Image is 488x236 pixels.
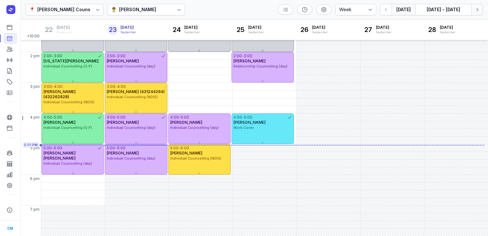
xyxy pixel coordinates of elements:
[29,6,35,13] div: 📍
[30,84,40,89] span: 3 pm
[179,146,180,151] div: -
[115,115,117,120] div: -
[119,6,156,13] div: [PERSON_NAME]
[312,30,328,35] div: September
[43,59,99,63] span: [US_STATE][PERSON_NAME]
[37,6,103,13] div: [PERSON_NAME] Counselling
[43,120,76,125] span: [PERSON_NAME]
[427,25,437,35] div: 28
[30,176,40,181] span: 6 pm
[248,30,264,35] div: September
[57,30,72,35] div: September
[44,25,54,35] div: 22
[233,64,287,68] span: Relationship Counselling (day)
[170,151,202,155] span: [PERSON_NAME]
[181,115,189,120] div: 5:00
[43,125,92,130] span: Individual Counselling (O.P)
[233,53,242,59] div: 2:00
[107,151,139,155] span: [PERSON_NAME]
[115,84,117,89] div: -
[233,115,242,120] div: 4:00
[107,89,165,94] span: [PERSON_NAME] (431244264)
[107,64,155,68] span: Individual Counselling (day)
[440,25,455,30] span: [DATE]
[54,146,62,151] div: 6:00
[52,53,54,59] div: -
[107,146,115,151] div: 5:00
[235,25,246,35] div: 25
[54,84,63,89] div: 4:00
[117,115,126,120] div: 5:00
[7,224,13,232] span: CM
[43,89,76,99] span: [PERSON_NAME] (432262828)
[244,115,252,120] div: 5:00
[108,25,118,35] div: 23
[120,30,136,35] div: September
[107,125,155,130] span: Individual Counselling (day)
[107,53,115,59] div: 2:00
[299,25,309,35] div: 26
[248,25,264,30] span: [DATE]
[43,84,52,89] div: 3:00
[43,161,92,166] span: Individual Counselling (day)
[30,115,40,120] span: 4 pm
[43,151,76,161] span: [PERSON_NAME] [PERSON_NAME]
[170,115,179,120] div: 4:00
[233,125,254,130] span: Work Cover
[172,25,182,35] div: 24
[120,25,136,30] span: [DATE]
[115,146,117,151] div: -
[415,4,471,15] button: [DATE] - [DATE]
[54,115,62,120] div: 5:00
[57,25,72,30] span: [DATE]
[179,115,181,120] div: -
[233,120,266,125] span: [PERSON_NAME]
[52,146,54,151] div: -
[244,53,252,59] div: 3:00
[117,84,126,89] div: 4:00
[117,53,126,59] div: 3:00
[107,95,158,99] span: Individual Counselling (NDIS)
[52,115,54,120] div: -
[440,30,455,35] div: September
[43,53,52,59] div: 2:00
[27,34,41,40] span: +10:00
[184,30,200,35] div: September
[107,115,115,120] div: 4:00
[170,146,179,151] div: 5:00
[376,25,392,30] span: [DATE]
[24,142,38,147] span: 5:01 PM
[43,64,92,68] span: Individual Counselling (O.P)
[170,120,202,125] span: [PERSON_NAME]
[107,59,139,63] span: [PERSON_NAME]
[54,53,62,59] div: 3:00
[30,207,40,212] span: 7 pm
[170,156,221,161] span: Individual Counselling (NDIS)
[43,115,52,120] div: 4:00
[107,120,139,125] span: [PERSON_NAME]
[376,30,392,35] div: September
[363,25,373,35] div: 27
[180,146,189,151] div: 6:00
[52,84,54,89] div: -
[392,4,415,15] button: [DATE]
[107,156,155,161] span: Individual Counselling (day)
[43,100,95,104] span: Individual Counselling (NDIS)
[111,6,117,13] div: 👨‍⚕️
[107,84,115,89] div: 3:00
[312,25,328,30] span: [DATE]
[233,59,266,63] span: [PERSON_NAME]
[184,25,200,30] span: [DATE]
[115,53,117,59] div: -
[170,125,219,130] span: Individual Counselling (day)
[117,146,126,151] div: 6:00
[43,146,52,151] div: 5:00
[30,53,40,59] span: 2 pm
[242,115,244,120] div: -
[242,53,244,59] div: -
